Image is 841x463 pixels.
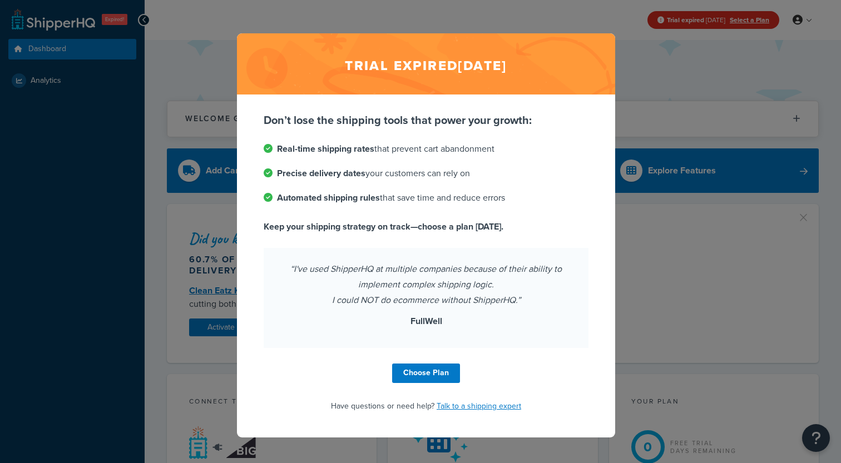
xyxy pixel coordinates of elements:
li: that prevent cart abandonment [264,141,588,157]
strong: Precise delivery dates [277,167,365,180]
strong: Automated shipping rules [277,191,380,204]
strong: Real-time shipping rates [277,142,374,155]
a: Talk to a shipping expert [437,400,521,412]
h2: Trial expired [DATE] [237,33,615,94]
a: Choose Plan [392,364,460,383]
li: your customers can rely on [264,166,588,181]
li: that save time and reduce errors [264,190,588,206]
p: Don’t lose the shipping tools that power your growth: [264,112,588,128]
p: FullWell [277,313,575,329]
p: Keep your shipping strategy on track—choose a plan [DATE]. [264,219,588,235]
p: “I've used ShipperHQ at multiple companies because of their ability to implement complex shipping... [277,261,575,308]
p: Have questions or need help? [264,399,588,414]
